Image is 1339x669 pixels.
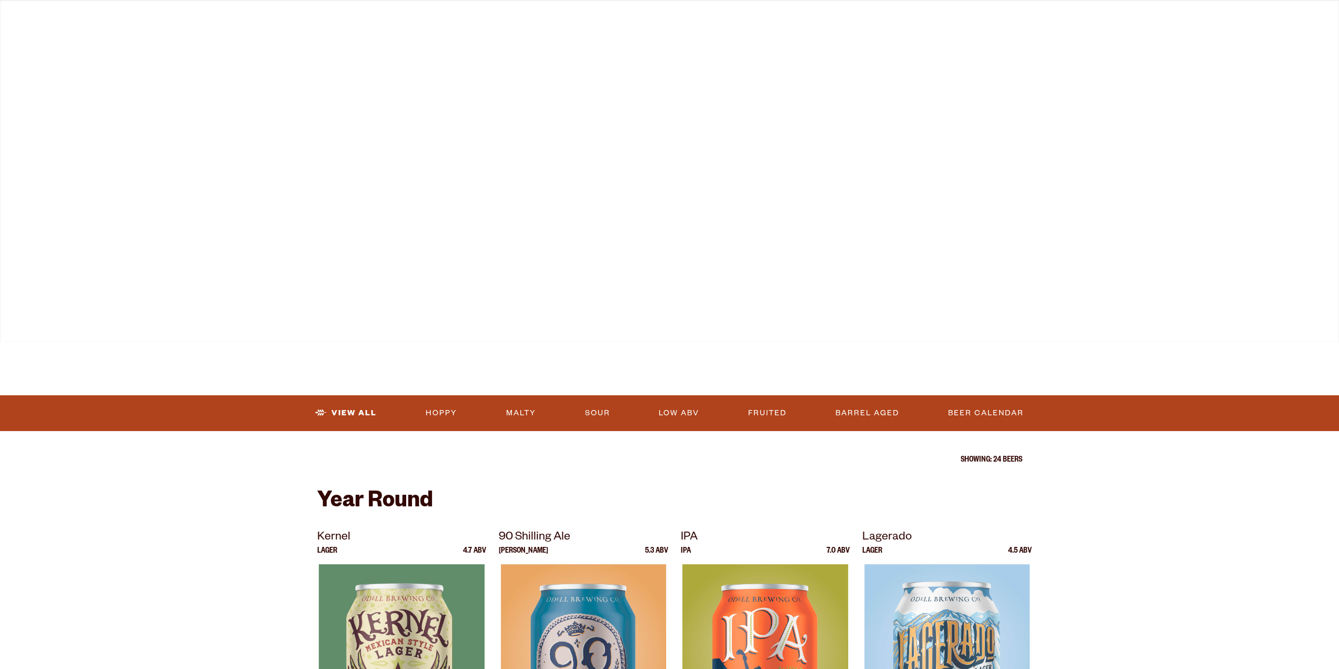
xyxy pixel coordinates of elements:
[585,25,627,33] span: Winery
[744,401,791,425] a: Fruited
[578,6,634,54] a: Winery
[581,401,615,425] a: Sour
[1008,547,1032,564] p: 4.5 ABV
[862,547,882,564] p: Lager
[741,25,802,33] span: Our Story
[662,6,702,54] a: Odell Home
[499,528,668,547] p: 90 Shilling Ale
[943,6,1023,54] a: Beer Finder
[317,547,337,564] p: Lager
[494,6,537,54] a: Gear
[734,6,809,54] a: Our Story
[421,401,461,425] a: Hoppy
[311,401,381,425] a: View All
[681,528,850,547] p: IPA
[317,490,1022,515] h2: Year Round
[388,25,446,33] span: Taprooms
[655,401,703,425] a: Low ABV
[681,547,691,564] p: IPA
[381,6,453,54] a: Taprooms
[502,401,540,425] a: Malty
[308,25,334,33] span: Beer
[499,547,548,564] p: [PERSON_NAME]
[850,6,902,54] a: Impact
[301,6,340,54] a: Beer
[501,25,530,33] span: Gear
[862,528,1032,547] p: Lagerado
[950,25,1016,33] span: Beer Finder
[463,547,486,564] p: 4.7 ABV
[831,401,903,425] a: Barrel Aged
[944,401,1028,425] a: Beer Calendar
[857,25,895,33] span: Impact
[317,456,1022,465] p: Showing: 24 Beers
[645,547,668,564] p: 5.3 ABV
[317,528,487,547] p: Kernel
[827,547,850,564] p: 7.0 ABV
